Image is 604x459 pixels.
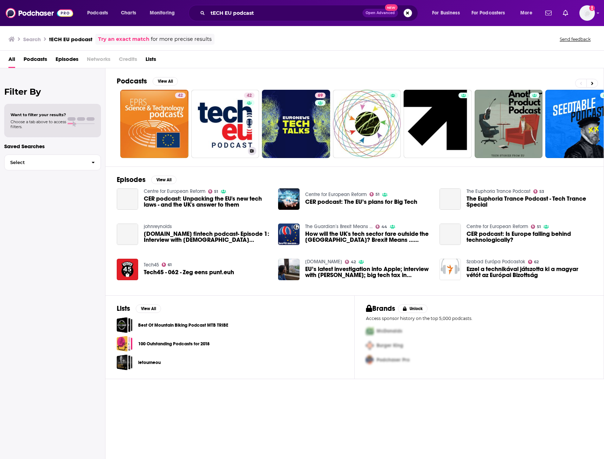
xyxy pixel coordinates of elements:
[208,7,362,19] input: Search podcasts, credits, & more...
[305,266,431,278] span: EU’s latest investigation into Apple; interview with [PERSON_NAME]; big tech tax in [GEOGRAPHIC_D...
[117,175,146,184] h2: Episodes
[558,36,593,42] button: Send feedback
[539,190,544,193] span: 53
[117,259,138,280] img: Tech45 - 062 - Zeg eens punt.euh
[375,225,387,229] a: 44
[116,7,140,19] a: Charts
[24,54,47,68] a: Podcasts
[146,54,156,68] span: Lists
[467,7,515,19] button: open menu
[144,224,172,229] a: johnreynolds
[162,263,172,267] a: 61
[144,269,234,275] a: Tech45 - 062 - Zeg eens punt.euh
[262,90,330,158] a: 69
[117,336,133,352] a: 100 Outstanding Podcasts for 2018
[467,196,592,208] span: The Euphoria Trance Podcast - Tech Trance Special
[49,36,92,43] h3: tECH EU podcast
[305,259,342,265] a: Tech.eu
[87,8,108,18] span: Podcasts
[6,6,73,20] img: Podchaser - Follow, Share and Rate Podcasts
[520,8,532,18] span: More
[117,77,147,86] h2: Podcasts
[366,11,395,15] span: Open Advanced
[56,54,78,68] span: Episodes
[153,77,178,86] button: View All
[398,304,428,313] button: Unlock
[278,259,300,280] img: EU’s latest investigation into Apple; interview with Isidro Laso; big tech tax in Israel; Apple’s...
[537,225,541,228] span: 51
[345,260,356,264] a: 42
[175,93,186,98] a: 42
[589,5,595,11] svg: Add a profile image
[542,7,554,19] a: Show notifications dropdown
[244,93,255,98] a: 42
[305,231,431,243] span: How will the UK's tech sector fare outside the [GEOGRAPHIC_DATA]? Brexit Means … Podcast
[195,5,425,21] div: Search podcasts, credits, & more...
[117,317,133,333] a: Best Of Mountain Biking Podcast MTB TRIBE
[151,35,212,43] span: for more precise results
[23,36,41,43] h3: Search
[144,262,159,268] a: Tech45
[467,188,531,194] a: The Euphoria Trance Podcast
[144,188,205,194] a: Centre for European Reform
[305,199,417,205] a: CER podcast: The EU’s plans for Big Tech
[191,90,259,158] a: 42[DOMAIN_NAME]
[194,148,245,154] h3: [DOMAIN_NAME]
[363,353,377,367] img: Third Pro Logo
[138,340,210,348] a: 100 Outstanding Podcasts for 2018
[439,224,461,245] a: CER podcast: Is Europe falling behind technologically?
[362,9,398,17] button: Open AdvancedNew
[117,354,133,370] a: letourneou
[247,92,252,99] span: 42
[363,324,377,338] img: First Pro Logo
[427,7,469,19] button: open menu
[363,338,377,353] img: Second Pro Logo
[366,316,592,321] p: Access sponsor history on the top 5,000 podcasts.
[208,189,218,194] a: 51
[117,304,130,313] h2: Lists
[305,224,373,229] a: The Guardian’s Brexit Means ...
[305,191,367,197] a: Centre for European Reform
[4,155,101,170] button: Select
[370,192,380,196] a: 51
[82,7,117,19] button: open menu
[579,5,595,21] button: Show profile menu
[534,260,539,264] span: 62
[385,4,398,11] span: New
[168,263,172,266] span: 61
[144,196,270,208] a: CER podcast: Unpacking the EU's new tech laws - and the UK's answer to them
[515,7,541,19] button: open menu
[117,224,138,245] a: tech.eu fintech podcast- Episode 1: Interview with Dutch challenger bank CEO and founder Ali Niknam
[381,225,387,228] span: 44
[11,112,66,117] span: Want to filter your results?
[117,304,161,313] a: ListsView All
[138,321,228,329] a: Best Of Mountain Biking Podcast MTB TRIBE
[467,231,592,243] a: CER podcast: Is Europe falling behind technologically?
[98,35,149,43] a: Try an exact match
[119,54,137,68] span: Credits
[117,175,176,184] a: EpisodesView All
[138,359,161,366] a: letourneou
[5,160,86,165] span: Select
[117,188,138,210] a: CER podcast: Unpacking the EU's new tech laws - and the UK's answer to them
[377,328,402,334] span: McDonalds
[151,176,176,184] button: View All
[305,231,431,243] a: How will the UK's tech sector fare outside the EU? Brexit Means … Podcast
[11,119,66,129] span: Choose a tab above to access filters.
[8,54,15,68] a: All
[439,259,461,280] img: Ezzel a technikával játszotta ki a magyar vétót az Európai Bizottság
[579,5,595,21] img: User Profile
[531,225,541,229] a: 51
[318,92,323,99] span: 69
